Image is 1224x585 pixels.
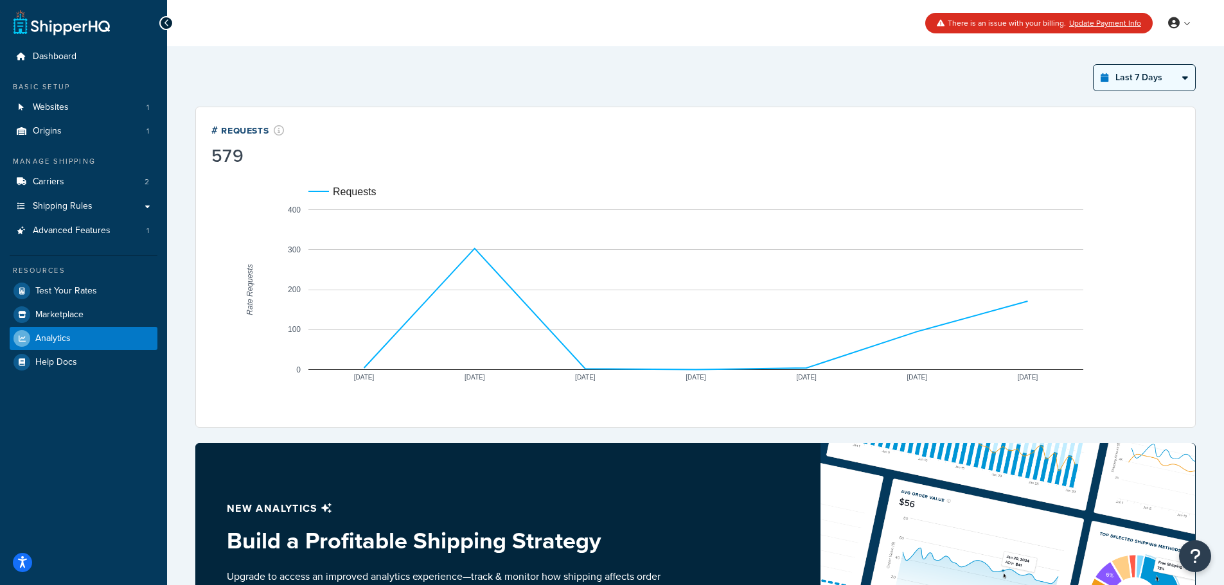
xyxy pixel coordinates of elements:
li: Carriers [10,170,157,194]
a: Update Payment Info [1069,17,1141,29]
text: [DATE] [465,374,485,381]
span: Test Your Rates [35,286,97,297]
div: Resources [10,265,157,276]
span: Help Docs [35,357,77,368]
text: [DATE] [354,374,375,381]
div: Manage Shipping [10,156,157,167]
a: Marketplace [10,303,157,326]
text: 100 [288,325,301,334]
text: [DATE] [1018,374,1038,381]
text: 200 [288,285,301,294]
a: Test Your Rates [10,279,157,302]
span: Carriers [33,177,64,188]
text: [DATE] [796,374,817,381]
span: Dashboard [33,51,76,62]
span: Websites [33,102,69,113]
span: 1 [146,126,149,137]
button: Open Resource Center [1179,540,1211,572]
span: 1 [146,102,149,113]
text: 0 [296,365,301,374]
span: Origins [33,126,62,137]
span: 2 [145,177,149,188]
a: Analytics [10,327,157,350]
h3: Build a Profitable Shipping Strategy [227,528,665,554]
li: Websites [10,96,157,119]
div: Basic Setup [10,82,157,92]
text: Rate Requests [245,264,254,315]
svg: A chart. [211,168,1180,412]
p: New analytics [227,500,665,518]
text: 400 [288,205,301,214]
text: [DATE] [907,374,928,381]
div: # Requests [211,123,285,137]
div: 579 [211,147,285,165]
a: Carriers2 [10,170,157,194]
span: Advanced Features [33,225,111,236]
a: Help Docs [10,351,157,374]
text: [DATE] [575,374,596,381]
a: Websites1 [10,96,157,119]
a: Shipping Rules [10,195,157,218]
text: 300 [288,245,301,254]
a: Advanced Features1 [10,219,157,243]
span: Marketplace [35,310,84,320]
text: [DATE] [686,374,706,381]
li: Origins [10,119,157,143]
a: Dashboard [10,45,157,69]
a: Origins1 [10,119,157,143]
text: Requests [333,186,377,197]
li: Advanced Features [10,219,157,243]
span: 1 [146,225,149,236]
span: Shipping Rules [33,201,93,212]
span: There is an issue with your billing. [948,17,1066,29]
span: Analytics [35,333,71,344]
